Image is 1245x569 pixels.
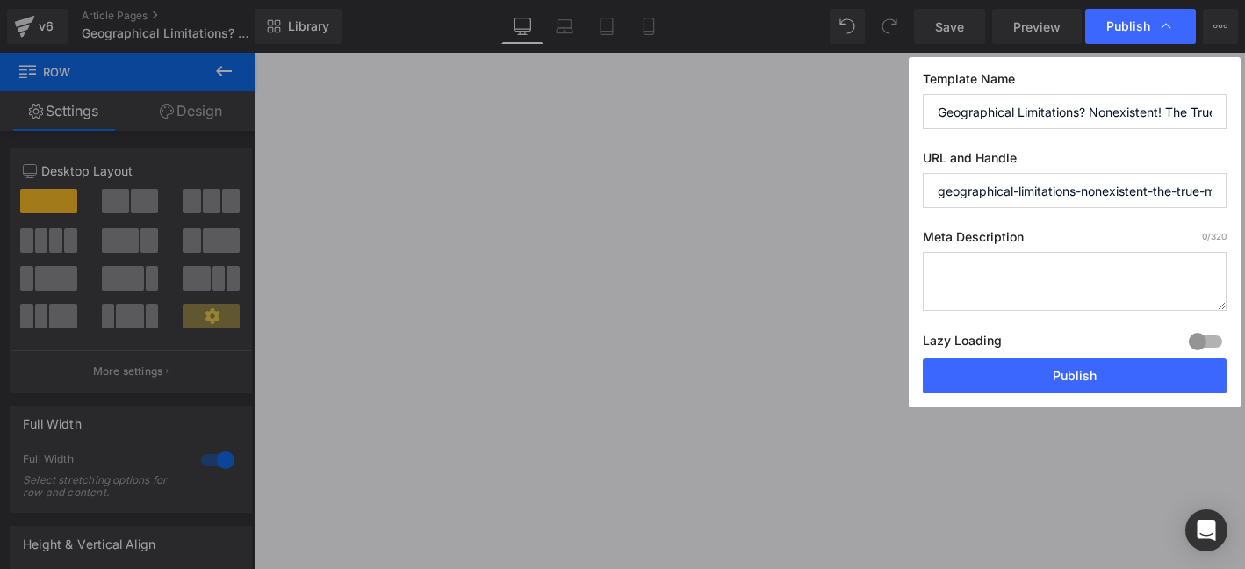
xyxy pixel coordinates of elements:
label: Meta Description [923,229,1227,252]
button: Publish [923,358,1227,393]
span: /320 [1202,231,1227,241]
label: Lazy Loading [923,329,1002,358]
label: Template Name [923,71,1227,94]
label: URL and Handle [923,150,1227,173]
span: Publish [1106,18,1150,34]
div: Open Intercom Messenger [1185,509,1227,551]
span: 0 [1202,231,1207,241]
